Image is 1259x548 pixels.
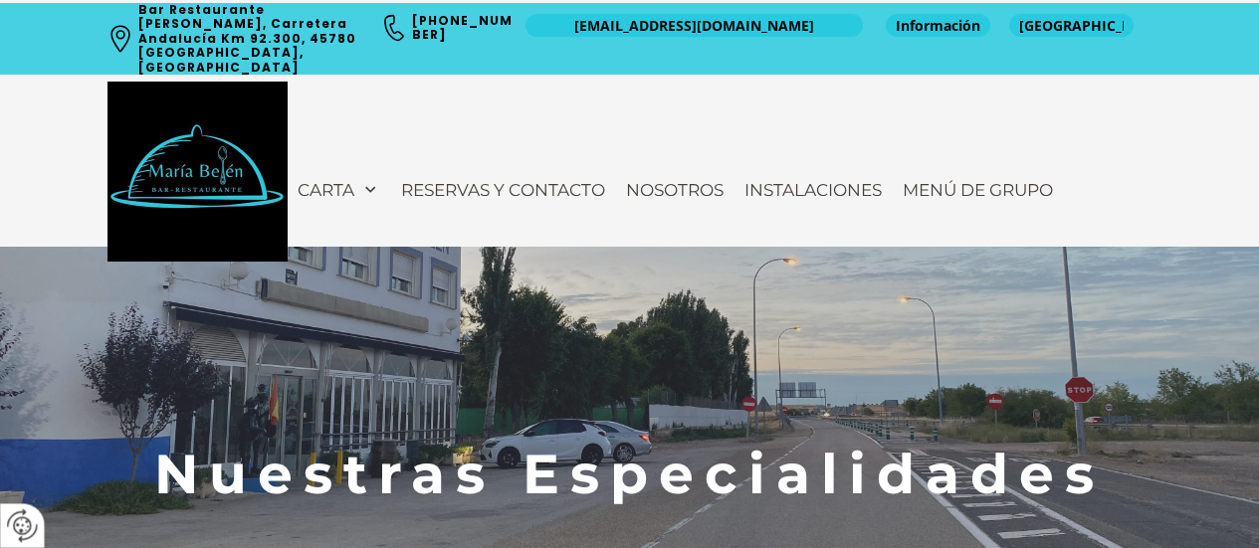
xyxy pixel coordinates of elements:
[896,16,980,36] span: Información
[893,170,1063,210] a: Menú de Grupo
[744,180,882,200] span: Instalaciones
[1009,14,1134,37] a: [GEOGRAPHIC_DATA]
[412,12,513,43] a: [PHONE_NUMBER]
[616,170,734,210] a: Nosotros
[525,14,863,37] a: [EMAIL_ADDRESS][DOMAIN_NAME]
[886,14,990,37] a: Información
[391,170,615,210] a: Reservas y contacto
[154,441,1105,507] span: Nuestras Especialidades
[288,170,390,210] a: Carta
[903,180,1053,200] span: Menú de Grupo
[107,82,288,262] img: Bar Restaurante María Belén
[626,180,724,200] span: Nosotros
[401,180,605,200] span: Reservas y contacto
[298,180,354,200] span: Carta
[734,170,892,210] a: Instalaciones
[574,16,814,36] span: [EMAIL_ADDRESS][DOMAIN_NAME]
[1019,16,1124,36] span: [GEOGRAPHIC_DATA]
[138,1,360,76] a: Bar Restaurante [PERSON_NAME], Carretera Andalucía Km 92.300, 45780 [GEOGRAPHIC_DATA], [GEOGRAPHI...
